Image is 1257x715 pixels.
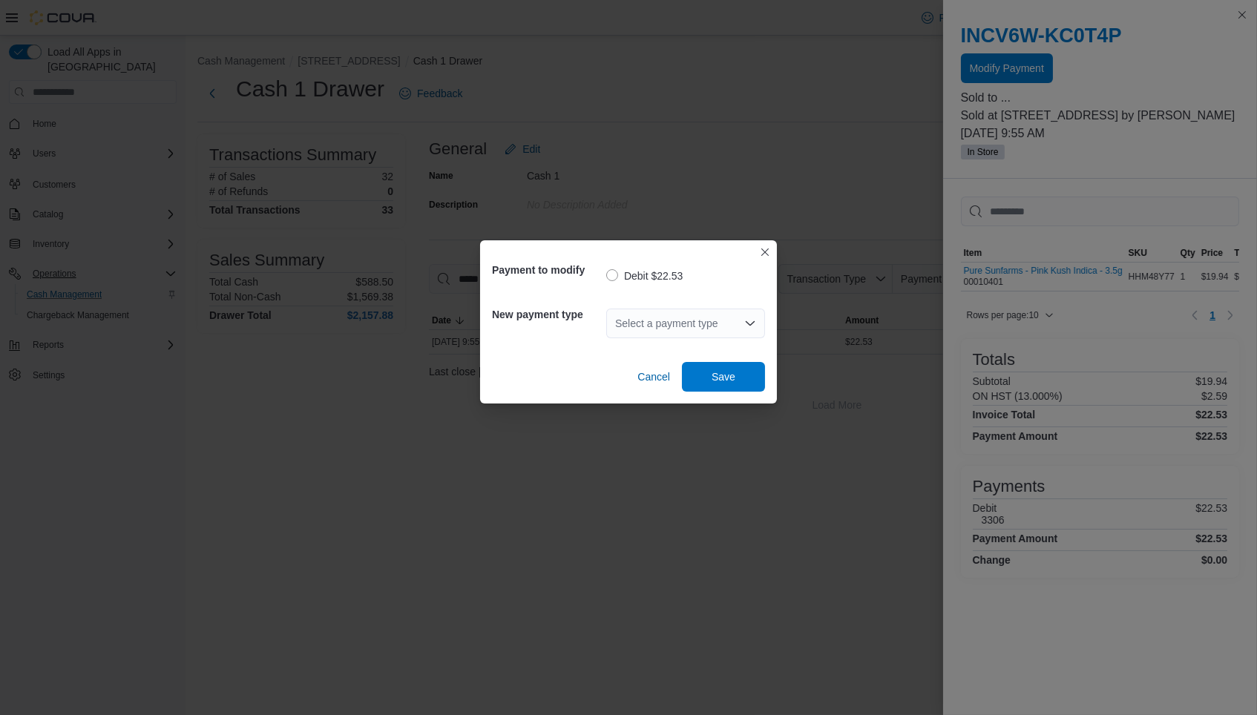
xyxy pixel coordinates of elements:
h5: New payment type [492,300,603,329]
span: Cancel [637,369,670,384]
h5: Payment to modify [492,255,603,285]
button: Cancel [631,362,676,392]
label: Debit $22.53 [606,267,683,285]
span: Save [712,369,735,384]
button: Save [682,362,765,392]
button: Open list of options [744,317,756,329]
input: Accessible screen reader label [615,314,617,332]
button: Closes this modal window [756,243,774,261]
